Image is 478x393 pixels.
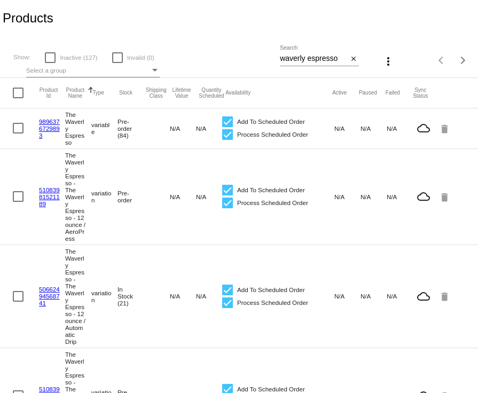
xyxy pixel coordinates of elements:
mat-cell: N/A [170,290,196,302]
a: 9896376729893 [39,118,60,139]
mat-cell: The Waverly Espresso [65,108,91,148]
mat-cell: N/A [334,290,361,302]
mat-icon: delete [439,288,452,304]
a: 51083981521189 [39,186,60,207]
mat-cell: variable [91,119,117,138]
span: Process Scheduled Order [237,128,308,141]
h2: Products [3,11,53,26]
mat-cell: N/A [334,191,361,203]
mat-cell: N/A [170,122,196,135]
mat-icon: delete [439,120,452,137]
span: Inactive (127) [60,51,97,64]
a: 50662494568741 [39,286,60,306]
mat-icon: cloud_queue [413,290,434,303]
mat-cell: N/A [361,191,387,203]
button: Change sorting for ProductType [92,90,104,96]
mat-icon: delete [439,188,452,205]
button: Change sorting for ProductName [66,87,84,99]
button: Clear [348,53,359,65]
mat-cell: N/A [361,290,387,302]
mat-icon: cloud_queue [413,122,434,135]
button: Change sorting for ValidationErrorCode [412,87,429,99]
button: Change sorting for LifetimeValue [173,87,191,99]
mat-cell: N/A [387,290,413,302]
button: Change sorting for StockLevel [119,90,132,96]
mat-cell: N/A [196,290,222,302]
input: Search [280,54,348,63]
mat-cell: In Stock (21) [117,283,144,309]
button: Change sorting for QuantityScheduled [199,87,224,99]
button: Change sorting for ShippingClass [146,87,167,99]
mat-cell: N/A [361,122,387,135]
mat-icon: cloud_queue [413,190,434,203]
mat-cell: N/A [334,122,361,135]
span: Show: [13,53,30,60]
button: Previous page [431,50,452,71]
button: Change sorting for TotalQuantityScheduledPaused [359,90,377,96]
button: Next page [452,50,474,71]
button: Change sorting for TotalQuantityScheduledActive [332,90,347,96]
mat-cell: Pre-order [117,187,144,206]
span: Add To Scheduled Order [237,284,305,296]
button: Change sorting for TotalQuantityFailed [386,90,400,96]
mat-cell: N/A [170,191,196,203]
mat-cell: N/A [387,191,413,203]
mat-cell: variation [91,187,117,206]
mat-cell: N/A [196,191,222,203]
span: Add To Scheduled Order [237,115,305,128]
span: Process Scheduled Order [237,296,308,309]
mat-cell: The Waverly Espresso - The Waverly Espresso - 12 ounce / AeroPress [65,149,91,245]
mat-select: Select a group [26,64,160,77]
span: Invalid (0) [127,51,154,64]
span: Add To Scheduled Order [237,184,305,196]
mat-cell: The Waverly Espresso - The Waverly Espresso - 12 ounce / Automatic Drip [65,245,91,348]
mat-header-cell: Availability [225,90,332,96]
mat-cell: N/A [196,122,222,135]
span: Select a group [26,67,66,74]
span: Process Scheduled Order [237,196,308,209]
button: Change sorting for ExternalId [40,87,58,99]
mat-cell: variation [91,287,117,306]
mat-cell: N/A [387,122,413,135]
mat-icon: close [350,55,357,64]
mat-cell: Pre-order (84) [117,115,144,142]
mat-icon: more_vert [382,55,395,68]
